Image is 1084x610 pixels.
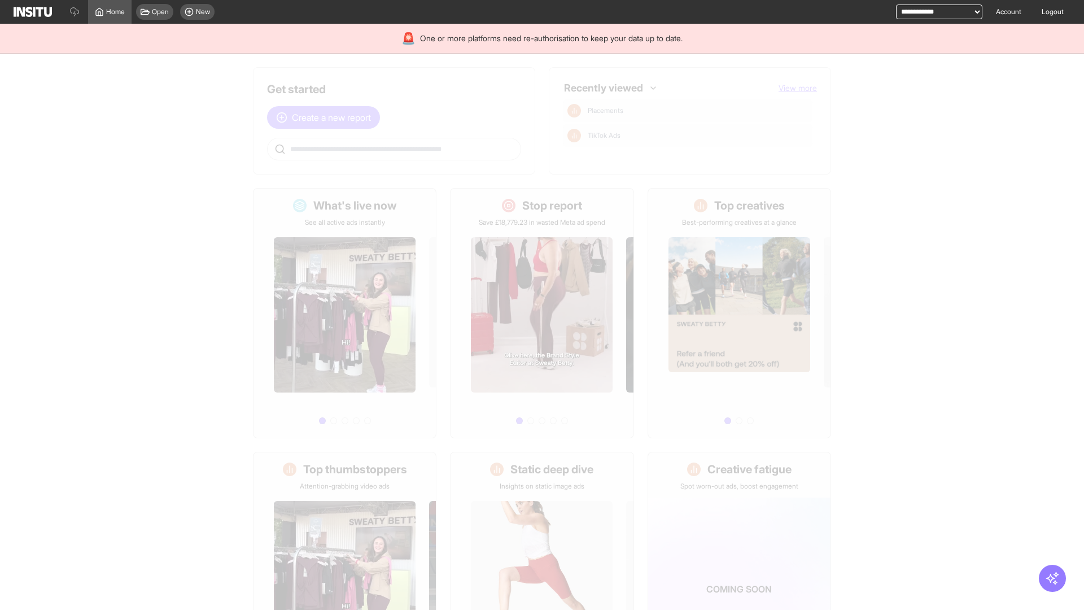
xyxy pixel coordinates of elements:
[106,7,125,16] span: Home
[14,7,52,17] img: Logo
[420,33,683,44] span: One or more platforms need re-authorisation to keep your data up to date.
[152,7,169,16] span: Open
[401,30,416,46] div: 🚨
[196,7,210,16] span: New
